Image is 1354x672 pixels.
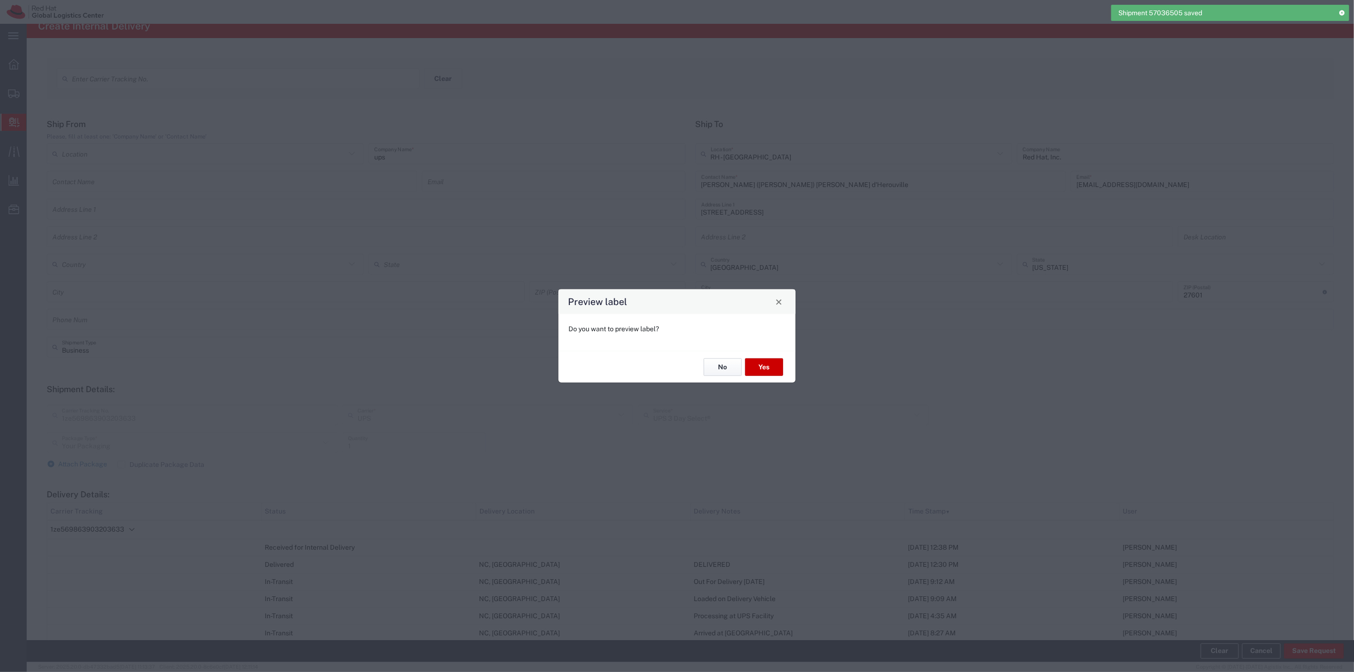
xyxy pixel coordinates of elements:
[745,358,783,376] button: Yes
[1118,8,1202,18] span: Shipment 57036505 saved
[568,295,627,308] h4: Preview label
[568,324,786,334] p: Do you want to preview label?
[772,295,786,308] button: Close
[704,358,742,376] button: No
